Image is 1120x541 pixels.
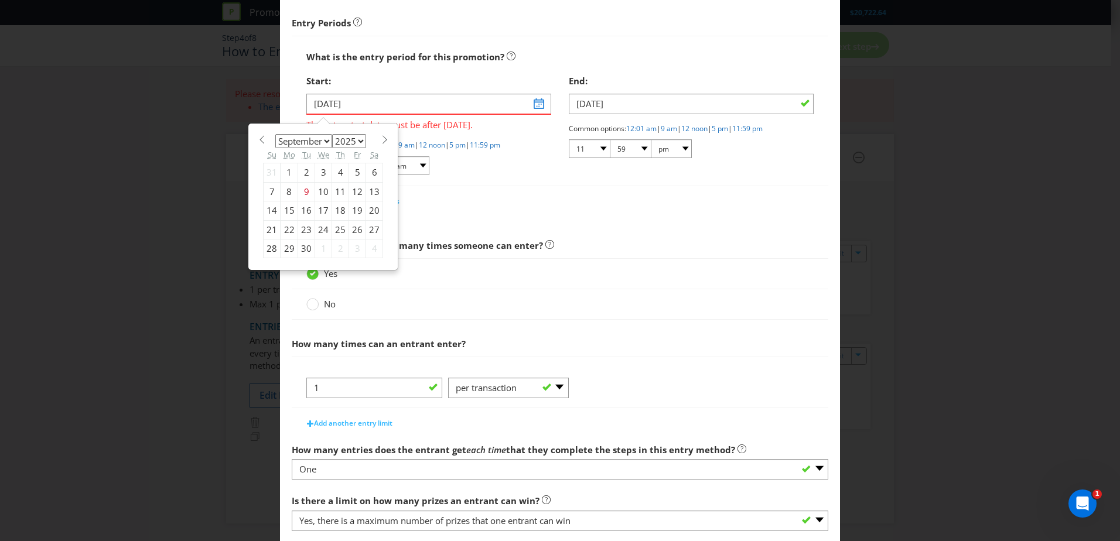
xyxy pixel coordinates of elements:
[415,140,419,150] span: |
[315,201,332,220] div: 17
[264,163,281,182] div: 31
[569,69,814,93] div: End:
[419,140,445,150] a: 12 noon
[292,338,466,350] span: How many times can an entrant enter?
[306,69,551,93] div: Start:
[569,124,626,133] span: Common options:
[470,140,500,150] a: 11:59 pm
[398,140,415,150] a: 9 am
[306,94,551,114] input: DD/MM/YY
[332,201,349,220] div: 18
[449,140,466,150] a: 5 pm
[506,444,735,456] span: that they complete the steps in this entry method?
[315,163,332,182] div: 3
[298,163,315,182] div: 2
[332,182,349,201] div: 11
[318,149,329,160] abbr: Wednesday
[626,124,657,133] a: 12:01 am
[366,220,383,239] div: 27
[292,17,351,29] strong: Entry Periods
[1068,489,1097,518] iframe: Intercom live chat
[349,239,366,258] div: 3
[298,182,315,201] div: 9
[681,124,708,133] a: 12 noon
[332,163,349,182] div: 4
[332,239,349,258] div: 2
[281,239,298,258] div: 29
[324,268,337,279] span: Yes
[298,239,315,258] div: 30
[349,201,366,220] div: 19
[315,239,332,258] div: 1
[268,149,276,160] abbr: Sunday
[292,239,543,251] span: Are there limits on how many times someone can enter?
[264,182,281,201] div: 7
[314,418,392,428] span: Add another entry limit
[302,149,311,160] abbr: Tuesday
[292,444,466,456] span: How many entries does the entrant get
[712,124,728,133] a: 5 pm
[324,298,336,310] span: No
[366,201,383,220] div: 20
[708,124,712,133] span: |
[315,182,332,201] div: 10
[677,124,681,133] span: |
[657,124,661,133] span: |
[366,182,383,201] div: 13
[281,182,298,201] div: 8
[264,201,281,220] div: 14
[292,495,539,506] span: Is there a limit on how many prizes an entrant can win?
[281,163,298,182] div: 1
[306,115,551,132] span: The entry start date must be after [DATE].
[301,415,399,432] button: Add another entry limit
[281,220,298,239] div: 22
[264,220,281,239] div: 21
[728,124,732,133] span: |
[298,220,315,239] div: 23
[1092,489,1102,499] span: 1
[284,149,295,160] abbr: Monday
[349,163,366,182] div: 5
[332,220,349,239] div: 25
[264,239,281,258] div: 28
[370,149,378,160] abbr: Saturday
[349,220,366,239] div: 26
[466,140,470,150] span: |
[732,124,763,133] a: 11:59 pm
[366,163,383,182] div: 6
[354,149,361,160] abbr: Friday
[569,94,814,114] input: DD/MM/YY
[445,140,449,150] span: |
[466,444,506,456] em: each time
[336,149,345,160] abbr: Thursday
[661,124,677,133] a: 9 am
[281,201,298,220] div: 15
[366,239,383,258] div: 4
[298,201,315,220] div: 16
[306,51,504,63] span: What is the entry period for this promotion?
[349,182,366,201] div: 12
[315,220,332,239] div: 24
